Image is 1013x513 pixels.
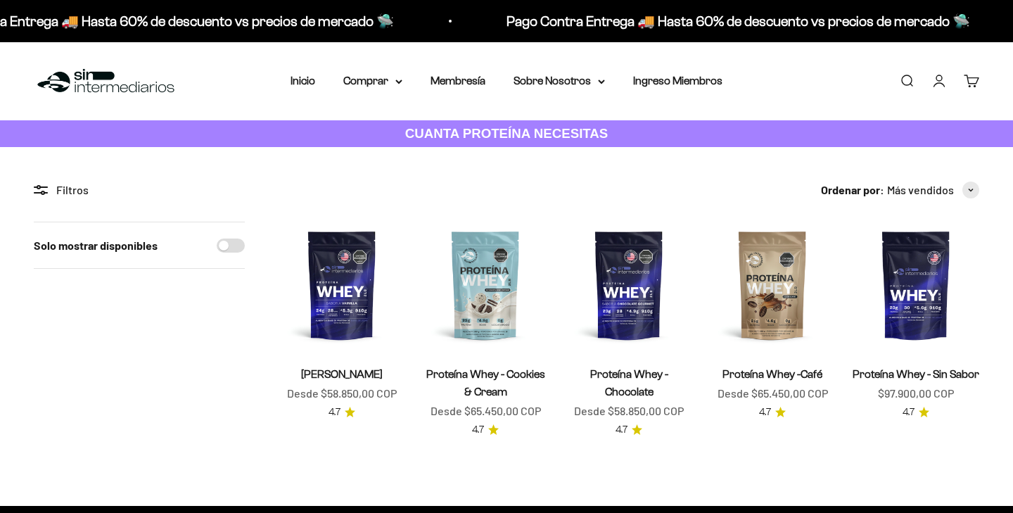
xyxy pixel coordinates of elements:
[514,72,605,90] summary: Sobre Nosotros
[431,75,485,87] a: Membresía
[633,75,722,87] a: Ingreso Miembros
[903,405,929,420] a: 4.74.7 de 5.0 estrellas
[291,75,315,87] a: Inicio
[472,422,484,438] span: 4.7
[821,181,884,199] span: Ordenar por:
[903,405,915,420] span: 4.7
[878,384,954,403] sale-price: $97.900,00 COP
[759,405,786,420] a: 4.74.7 de 5.0 estrellas
[616,422,627,438] span: 4.7
[722,368,822,380] a: Proteína Whey -Café
[472,422,499,438] a: 4.74.7 de 5.0 estrellas
[287,384,397,403] sale-price: Desde $58.850,00 COP
[574,402,684,420] sale-price: Desde $58.850,00 COP
[329,405,340,420] span: 4.7
[329,405,355,420] a: 4.74.7 de 5.0 estrellas
[431,402,541,420] sale-price: Desde $65.450,00 COP
[759,405,771,420] span: 4.7
[887,181,979,199] button: Más vendidos
[590,368,668,398] a: Proteína Whey - Chocolate
[853,368,979,380] a: Proteína Whey - Sin Sabor
[492,10,956,32] p: Pago Contra Entrega 🚚 Hasta 60% de descuento vs precios de mercado 🛸
[34,236,158,255] label: Solo mostrar disponibles
[34,181,245,199] div: Filtros
[301,368,383,380] a: [PERSON_NAME]
[887,181,954,199] span: Más vendidos
[405,126,609,141] strong: CUANTA PROTEÍNA NECESITAS
[426,368,545,398] a: Proteína Whey - Cookies & Cream
[616,422,642,438] a: 4.74.7 de 5.0 estrellas
[343,72,402,90] summary: Comprar
[718,384,828,403] sale-price: Desde $65.450,00 COP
